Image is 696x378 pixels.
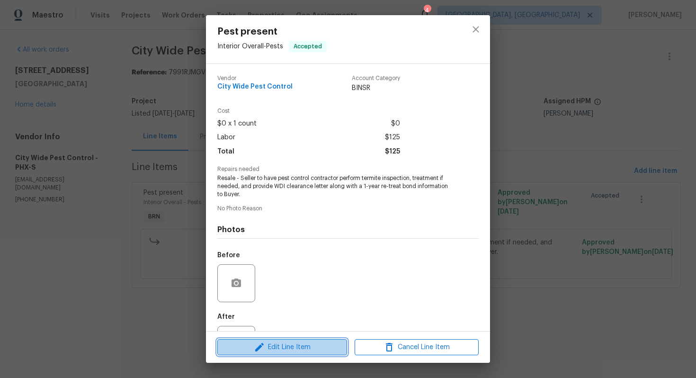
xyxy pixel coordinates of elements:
span: Cost [217,108,400,114]
button: Cancel Line Item [355,339,479,356]
span: $0 [391,117,400,131]
span: Account Category [352,75,400,81]
h4: Photos [217,225,479,234]
div: 4 [424,6,430,15]
span: Accepted [290,42,326,51]
button: close [464,18,487,41]
span: BINSR [352,83,400,93]
h5: After [217,314,235,320]
span: Cancel Line Item [357,342,476,353]
span: $125 [385,145,400,159]
span: City Wide Pest Control [217,83,293,90]
span: No Photo Reason [217,206,479,212]
span: Edit Line Item [220,342,344,353]
span: Total [217,145,234,159]
h5: Before [217,252,240,259]
span: Labor [217,131,235,144]
span: Interior Overall - Pests [217,43,283,50]
span: Resale - Seller to have pest control contractor perform termite inspection, treatment if needed, ... [217,174,453,198]
span: $125 [385,131,400,144]
span: Pest present [217,27,327,37]
span: Vendor [217,75,293,81]
span: $0 x 1 count [217,117,257,131]
span: Repairs needed [217,166,479,172]
button: Edit Line Item [217,339,347,356]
